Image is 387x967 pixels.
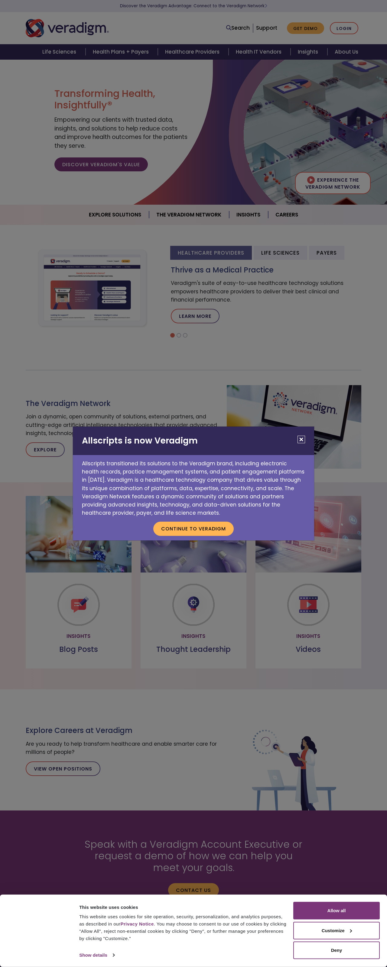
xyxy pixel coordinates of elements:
[298,436,305,443] button: Close
[293,922,380,939] button: Customize
[153,522,234,536] button: Continue to Veradigm
[293,902,380,919] button: Allow all
[79,951,114,960] a: Show details
[79,903,286,911] div: This website uses cookies
[73,427,314,455] h2: Allscripts is now Veradigm
[79,913,286,942] div: This website uses cookies for site operation, security, personalization, and analytics purposes, ...
[120,921,154,926] a: Privacy Notice
[293,942,380,959] button: Deny
[73,455,314,517] p: Allscripts transitioned its solutions to the Veradigm brand, including electronic health records,...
